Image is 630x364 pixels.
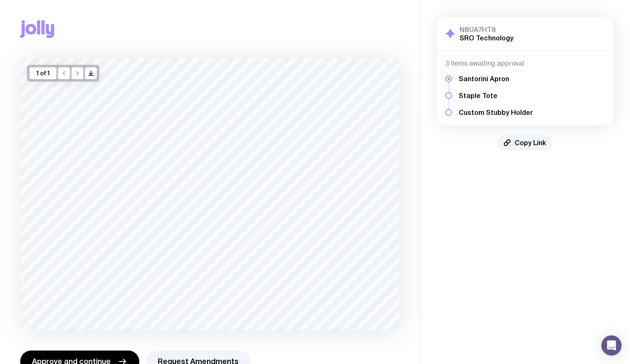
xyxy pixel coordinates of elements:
h2: SRO Technology [460,34,513,42]
button: Copy Link [497,135,553,150]
div: Open Intercom Messenger [601,335,622,356]
h5: Staple Tote [459,91,533,100]
div: 1 of 1 [29,67,56,79]
h4: 3 items awaiting approval [445,59,605,68]
h5: Santorini Apron [459,74,533,83]
g: /> /> [89,71,93,76]
button: />/> [85,67,97,79]
h5: Custom Stubby Holder [459,108,533,117]
span: Copy Link [515,138,546,147]
h3: N8UA7HT8 [460,25,513,34]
